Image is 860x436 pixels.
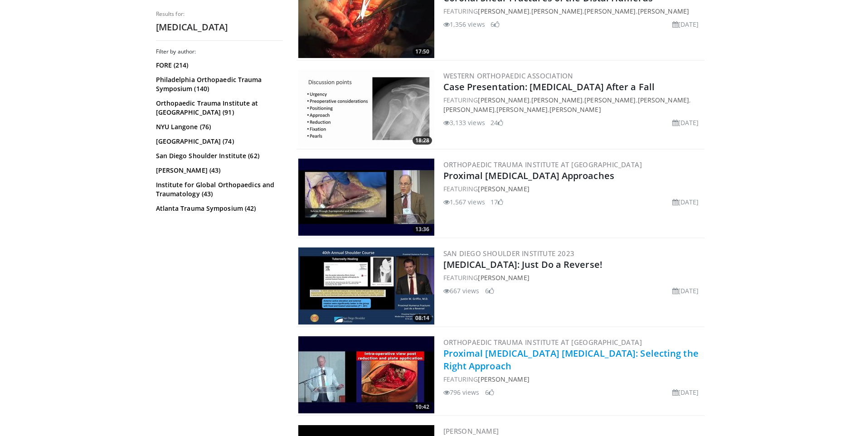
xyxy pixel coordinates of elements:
li: 17 [491,197,503,207]
a: 10:42 [298,336,434,413]
li: [DATE] [672,19,699,29]
a: [PERSON_NAME] [496,105,548,114]
h3: Filter by author: [156,48,283,55]
a: San Diego Shoulder Institute (62) [156,151,281,160]
p: Results for: [156,10,283,18]
a: [PERSON_NAME] [584,96,636,104]
li: [DATE] [672,388,699,397]
a: [PERSON_NAME] [638,7,689,15]
li: 3,133 views [443,118,485,127]
img: b5b07309-d0d3-4459-be82-26a598a58b75.300x170_q85_crop-smart_upscale.jpg [298,159,434,236]
a: [PERSON_NAME] [443,105,495,114]
a: [PERSON_NAME] [549,105,601,114]
div: FEATURING , , , [443,6,703,16]
a: NYU Langone (76) [156,122,281,131]
span: 17:50 [413,48,432,56]
a: Orthopaedic Trauma Institute at [GEOGRAPHIC_DATA] [443,160,642,169]
h2: [MEDICAL_DATA] [156,21,283,33]
li: [DATE] [672,197,699,207]
a: Institute for Global Orthopaedics and Traumatology (43) [156,180,281,199]
li: 1,356 views [443,19,485,29]
li: 1,567 views [443,197,485,207]
span: 08:14 [413,314,432,322]
li: 667 views [443,286,480,296]
a: [PERSON_NAME] [478,273,529,282]
a: Orthopaedic Trauma Institute at [GEOGRAPHIC_DATA] (91) [156,99,281,117]
img: 79ab3289-c0b9-4527-bcfa-b1740ec19a97.300x170_q85_crop-smart_upscale.jpg [298,247,434,325]
div: FEATURING , , , , , , [443,95,703,114]
a: Proximal [MEDICAL_DATA] [MEDICAL_DATA]: Selecting the Right Approach [443,347,699,372]
div: FEATURING [443,273,703,282]
a: [PERSON_NAME] [478,7,529,15]
li: 24 [491,118,503,127]
div: FEATURING [443,374,703,384]
a: [PERSON_NAME] [638,96,689,104]
li: 6 [485,286,494,296]
a: Atlanta Trauma Symposium (42) [156,204,281,213]
span: 18:28 [413,136,432,145]
span: 10:42 [413,403,432,411]
a: [PERSON_NAME] [531,96,583,104]
a: [MEDICAL_DATA]: Just Do a Reverse! [443,258,602,271]
a: Philadelphia Orthopaedic Trauma Symposium (140) [156,75,281,93]
a: [PERSON_NAME] [478,375,529,383]
a: [PERSON_NAME] [478,184,529,193]
img: fa3adeb1-0611-49e6-beb7-671e1efcd777.300x170_q85_crop-smart_upscale.jpg [298,336,434,413]
li: 6 [491,19,500,29]
a: [GEOGRAPHIC_DATA] (74) [156,137,281,146]
li: 796 views [443,388,480,397]
a: [PERSON_NAME] [478,96,529,104]
a: Case Presentation: [MEDICAL_DATA] After a Fall [443,81,655,93]
li: [DATE] [672,286,699,296]
a: [PERSON_NAME] [443,426,499,436]
span: 13:36 [413,225,432,233]
a: 13:36 [298,159,434,236]
a: 18:28 [298,70,434,147]
a: [PERSON_NAME] [584,7,636,15]
li: [DATE] [672,118,699,127]
a: Orthopaedic Trauma Institute at [GEOGRAPHIC_DATA] [443,338,642,347]
li: 6 [485,388,494,397]
a: San Diego Shoulder Institute 2023 [443,249,575,258]
a: [PERSON_NAME] [531,7,583,15]
a: Western Orthopaedic Association [443,71,573,80]
a: FORE (214) [156,61,281,70]
a: Proximal [MEDICAL_DATA] Approaches [443,170,614,182]
a: 08:14 [298,247,434,325]
a: [PERSON_NAME] (43) [156,166,281,175]
img: 7af43f1c-7838-4523-b241-931033f2dd3b.300x170_q85_crop-smart_upscale.jpg [298,70,434,147]
div: FEATURING [443,184,703,194]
